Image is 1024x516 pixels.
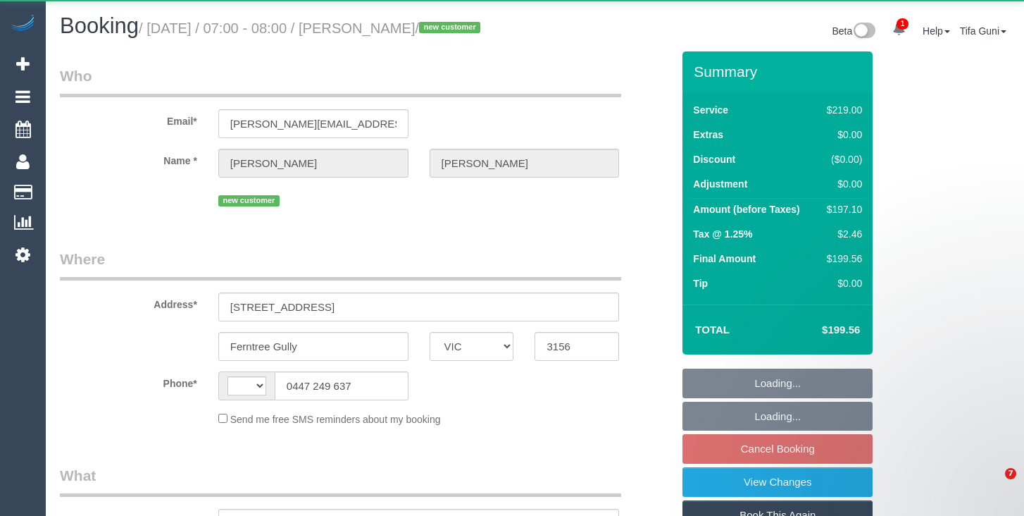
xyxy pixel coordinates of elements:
label: Tip [693,276,708,290]
div: $197.10 [821,202,862,216]
a: Help [923,25,950,37]
iframe: Intercom live chat [976,468,1010,502]
div: $0.00 [821,128,862,142]
h3: Summary [694,63,866,80]
input: First Name* [218,149,408,178]
label: Email* [49,109,208,128]
div: $199.56 [821,252,862,266]
span: Send me free SMS reminders about my booking [230,414,441,425]
a: Tifa Guni [960,25,1006,37]
input: Last Name* [430,149,620,178]
label: Name * [49,149,208,168]
label: Service [693,103,728,117]
span: new customer [419,22,480,33]
legend: Who [60,66,621,97]
strong: Total [695,324,730,336]
a: 1 [885,14,913,45]
label: Final Amount [693,252,756,266]
label: Address* [49,293,208,312]
span: 7 [1005,468,1016,479]
div: $219.00 [821,103,862,117]
input: Phone* [275,371,408,400]
label: Amount (before Taxes) [693,202,799,216]
span: / [416,20,485,36]
label: Discount [693,152,735,166]
span: 1 [897,18,909,30]
label: Adjustment [693,177,747,191]
label: Phone* [49,371,208,391]
a: Beta [832,25,875,37]
input: Suburb* [218,332,408,361]
div: ($0.00) [821,152,862,166]
img: Automaid Logo [8,14,37,34]
span: Booking [60,13,139,38]
div: $2.46 [821,227,862,241]
legend: Where [60,249,621,281]
input: Email* [218,109,408,138]
legend: What [60,465,621,497]
span: new customer [218,195,280,207]
small: / [DATE] / 07:00 - 08:00 / [PERSON_NAME] [139,20,485,36]
input: Post Code* [535,332,619,361]
img: New interface [852,23,875,41]
label: Tax @ 1.25% [693,227,752,241]
div: $0.00 [821,177,862,191]
a: View Changes [682,467,873,497]
label: Extras [693,128,723,142]
div: $0.00 [821,276,862,290]
h4: $199.56 [780,324,860,336]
